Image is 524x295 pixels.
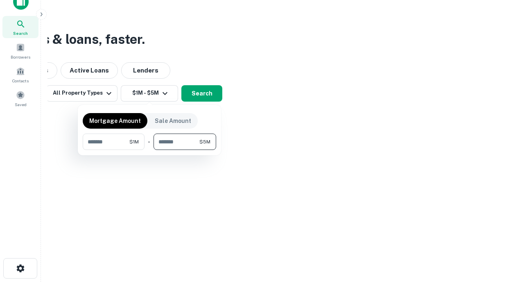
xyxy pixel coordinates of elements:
[89,116,141,125] p: Mortgage Amount
[155,116,191,125] p: Sale Amount
[129,138,139,145] span: $1M
[199,138,210,145] span: $5M
[483,229,524,269] iframe: Chat Widget
[148,134,150,150] div: -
